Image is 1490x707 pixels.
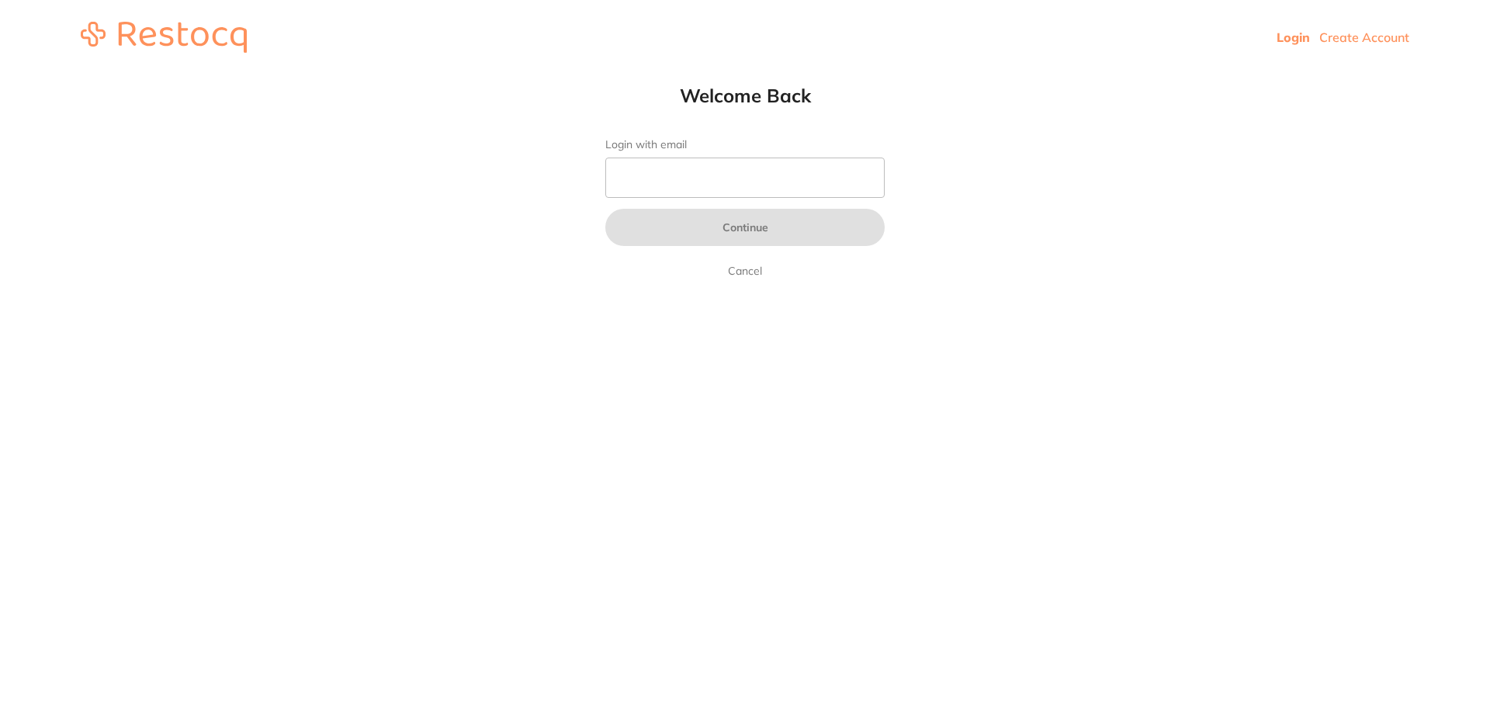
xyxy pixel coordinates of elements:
a: Create Account [1319,29,1409,45]
a: Login [1277,29,1310,45]
img: restocq_logo.svg [81,22,247,53]
label: Login with email [605,138,885,151]
button: Continue [605,209,885,246]
a: Cancel [725,262,765,280]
